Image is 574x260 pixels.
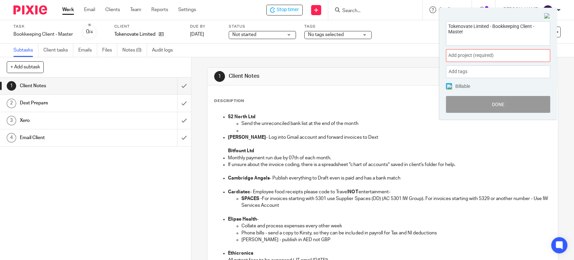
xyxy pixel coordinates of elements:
a: Team [130,6,141,13]
div: 4 [7,133,16,142]
a: Emails [78,44,97,57]
small: /4 [89,30,93,34]
p: Collate and process expenses every other week [241,223,550,229]
p: Monthly payment run due by 07th of each month. [228,155,550,161]
img: checked.png [447,84,452,90]
div: 3 [7,116,16,125]
label: Tags [304,24,372,29]
div: 0 [86,28,93,36]
a: Client tasks [43,44,73,57]
p: - Log into Gmail account and forward invoices to Dext [228,134,550,141]
strong: Ethicronics [228,251,253,256]
p: - Employee food receipts please code to Travel entertainment- [228,189,550,195]
label: Task [13,24,73,29]
p: [PERSON_NAME] [502,6,539,13]
span: [DATE] [190,32,204,37]
p: Phone bills - send a copy to Kirsty, so they can be included in payroll for Tax and NI deductions [241,230,550,236]
h1: Client Notes [20,81,120,91]
a: Clients [105,6,120,13]
h1: Dext Prepare [20,98,120,108]
div: 1 [7,81,16,91]
span: Add project (required) [448,52,533,59]
a: Subtasks [13,44,38,57]
a: Settings [178,6,196,13]
a: Reports [151,6,168,13]
a: Notes (0) [122,44,147,57]
a: Audit logs [152,44,178,57]
span: No tags selected [308,32,344,37]
strong: Cardiatec [228,190,250,194]
label: Client [114,24,182,29]
textarea: Tokenovate Limited - Bookkeeping Client - Master [446,22,550,43]
strong: Bitfount Ltd [228,149,254,153]
h1: Client Notes [229,73,397,80]
p: If unsure about the invoice coding, there is a spreadsheet "chart of accounts" saved in client's ... [228,161,550,168]
p: Tokenovate Limited [114,31,155,38]
p: [PERSON_NAME] - publish in AED not GBP [241,236,550,243]
h1: Email Client [20,133,120,143]
strong: Cambridge Angels [228,176,270,181]
button: + Add subtask [7,61,44,73]
p: - Publish everything to Draft even is paid and has a bank match [228,175,550,182]
label: Due by [190,24,220,29]
span: Billable [455,84,470,89]
button: Done [446,96,550,113]
strong: Elipse Health [228,217,257,222]
div: 1 [214,71,225,82]
h1: Xero [20,116,120,126]
label: Status [229,24,296,29]
strong: NOT [348,190,358,194]
input: Search [342,8,402,14]
a: Files [102,44,117,57]
span: Add tags [449,66,471,77]
span: Not started [232,32,256,37]
strong: 52 North Ltd [228,115,256,119]
p: - [228,216,550,223]
img: Close [544,13,550,19]
img: Pixie [13,5,47,14]
p: Description [214,98,244,104]
strong: [PERSON_NAME] [228,135,266,140]
p: Send the unreconciled bank list at the end of the month [241,120,550,127]
div: Bookkeeping Client - Master [13,31,73,38]
div: 2 [7,99,16,108]
span: Stop timer [277,6,299,13]
div: Tokenovate Limited - Bookkeeping Client - Master [266,5,303,15]
img: svg%3E [542,5,553,15]
strong: SPACES - [241,196,262,201]
a: Work [62,6,74,13]
p: For invoices starting with 5301 use Supplier Spaces (DD) (AC 5301 IW Group). For invoices startin... [241,195,550,209]
a: Email [84,6,95,13]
